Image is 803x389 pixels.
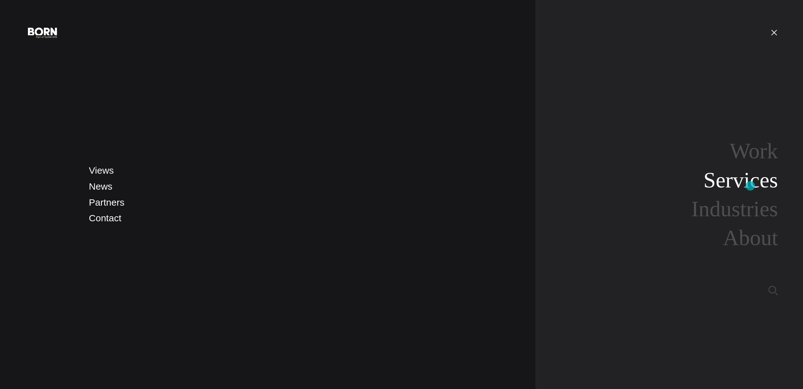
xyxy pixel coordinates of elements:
[89,197,124,208] a: Partners
[704,168,778,192] a: Services
[723,226,778,250] a: About
[691,197,778,221] a: Industries
[767,26,782,39] button: Open
[89,213,121,223] a: Contact
[89,165,114,176] a: Views
[730,139,778,163] a: Work
[89,181,112,192] a: News
[768,286,778,295] img: Search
